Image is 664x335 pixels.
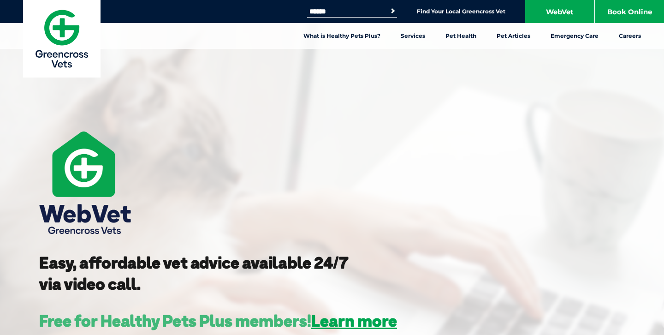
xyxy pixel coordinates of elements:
[486,23,540,49] a: Pet Articles
[417,8,505,15] a: Find Your Local Greencross Vet
[609,23,651,49] a: Careers
[388,6,397,16] button: Search
[39,313,397,329] h3: Free for Healthy Pets Plus members!
[39,252,349,294] strong: Easy, affordable vet advice available 24/7 via video call.
[311,311,397,331] a: Learn more
[540,23,609,49] a: Emergency Care
[435,23,486,49] a: Pet Health
[391,23,435,49] a: Services
[293,23,391,49] a: What is Healthy Pets Plus?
